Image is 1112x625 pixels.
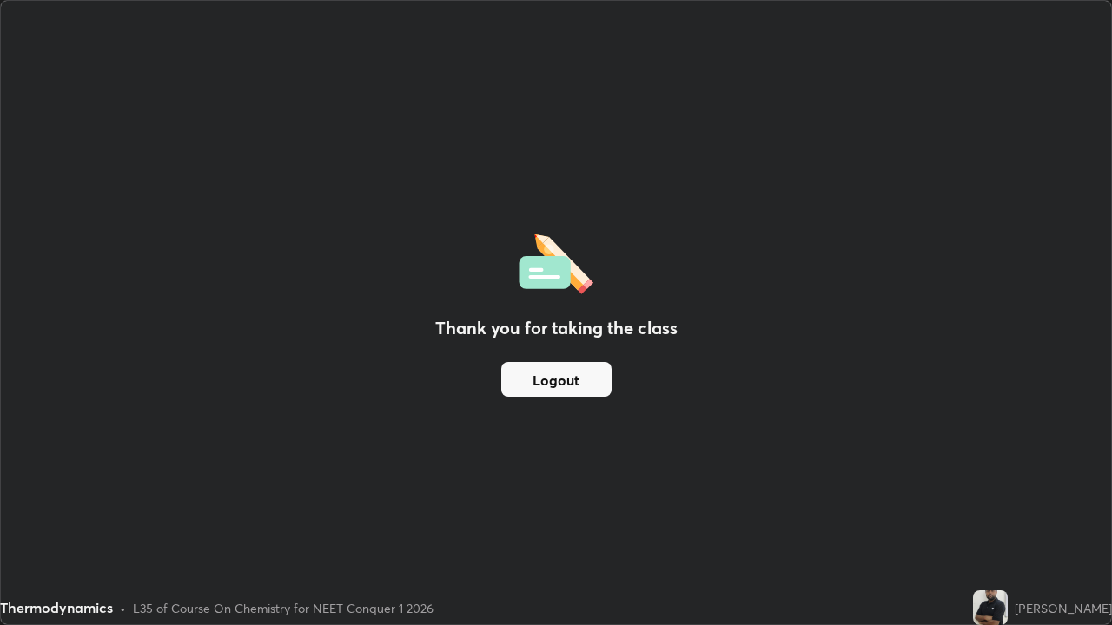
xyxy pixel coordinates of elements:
h2: Thank you for taking the class [435,315,678,341]
img: faa59a2d31d341bfac7998e9f8798381.jpg [973,590,1008,625]
img: offlineFeedback.1438e8b3.svg [519,228,593,294]
div: L35 of Course On Chemistry for NEET Conquer 1 2026 [133,599,434,617]
div: • [120,599,126,617]
button: Logout [501,362,612,397]
div: [PERSON_NAME] [1015,599,1112,617]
